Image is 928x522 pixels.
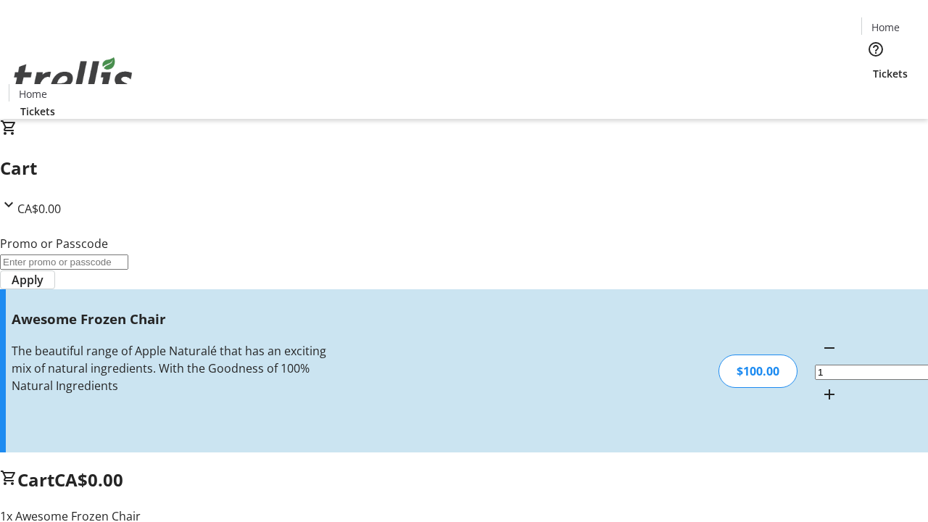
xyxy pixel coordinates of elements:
[19,86,47,101] span: Home
[9,41,138,114] img: Orient E2E Organization Zk2cuvdVaT's Logo
[9,86,56,101] a: Home
[861,66,919,81] a: Tickets
[861,81,890,110] button: Cart
[54,468,123,492] span: CA$0.00
[12,309,328,329] h3: Awesome Frozen Chair
[17,201,61,217] span: CA$0.00
[718,355,797,388] div: $100.00
[873,66,908,81] span: Tickets
[9,104,67,119] a: Tickets
[861,35,890,64] button: Help
[815,380,844,409] button: Increment by one
[12,271,43,289] span: Apply
[12,342,328,394] div: The beautiful range of Apple Naturalé that has an exciting mix of natural ingredients. With the G...
[815,333,844,362] button: Decrement by one
[862,20,908,35] a: Home
[20,104,55,119] span: Tickets
[871,20,900,35] span: Home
